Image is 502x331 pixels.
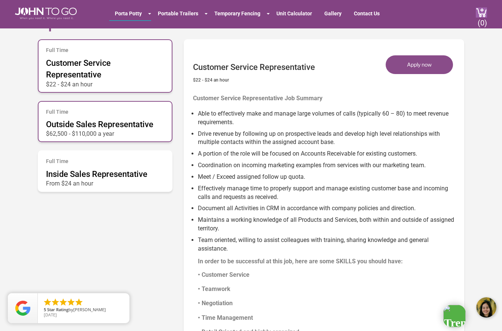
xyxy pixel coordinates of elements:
[74,298,83,307] li: 
[38,97,172,146] a: Full Time Outside Sales Representative $62,500 - $110,000 a year
[476,7,487,18] img: cart a
[44,307,46,312] span: 5
[478,12,487,27] span: (0)
[38,36,172,96] a: Full Time Customer Service Representative $22 - $24 an hour
[386,55,453,74] button: Apply now
[319,7,347,20] a: Gallery
[198,170,459,181] li: Meet / Exceed assigned follow up quota.
[73,307,106,312] span: [PERSON_NAME]
[198,158,459,170] li: Coordination on incoming marketing examples from services with our marketing team.
[198,253,459,261] p: In order to be successful at this job, here are some SKILLS you should have:
[198,213,459,233] li: Maintains a working knowledge of all Products and Services, both within and outside of assigned t...
[271,7,318,20] a: Unit Calculator
[198,147,459,158] li: A portion of the role will be focused on Accounts Receivable for existing customers.
[51,298,60,307] li: 
[198,107,459,127] li: Able to effectively make and manage large volumes of calls (typically 60 – 80) to meet revenue re...
[15,7,77,19] img: JOHN to go
[46,130,164,134] p: $62,500 - $110,000 a year
[386,55,459,74] a: Apply now
[152,7,204,20] a: Portable Trailers
[443,305,466,327] iframe: trengo-widget-launcher
[109,7,147,20] a: Porta Potty
[46,169,147,179] span: Inside Sales Representative
[43,298,52,307] li: 
[46,47,164,53] h6: Full Time
[59,298,68,307] li: 
[46,58,111,79] span: Customer Service Representative
[46,159,164,164] h6: Full Time
[46,180,164,184] p: From $24 an hour
[15,301,30,316] img: Review Rating
[198,181,459,202] li: Effectively manage time to properly support and manage existing customer base and incoming calls ...
[198,298,459,309] p: • Negotiation
[46,81,164,85] p: $22 - $24 an hour
[198,270,459,280] p: • Customer Service
[46,120,153,129] span: Outside Sales Representative
[44,307,123,313] span: by
[44,312,57,318] span: [DATE]
[38,147,172,196] a: Full Time Inside Sales Representative From $24 an hour
[198,201,459,213] li: Document all Activities in CRM in accordance with company policies and direction.
[390,292,502,323] iframe: Live Chat Button
[198,284,459,294] p: • Teamwork
[198,313,459,323] p: • Time Management
[193,90,459,98] p: Customer Service Representative Job Summary
[198,127,459,147] li: Drive revenue by following up on prospective leads and develop high level relationships with mult...
[47,307,68,312] span: Star Rating
[67,298,76,307] li: 
[209,7,266,20] a: Temporary Fencing
[193,50,315,72] h3: Customer Service Representative
[46,109,164,115] h6: Full Time
[193,76,315,83] h6: $22 - $24 an hour
[348,7,385,20] a: Contact Us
